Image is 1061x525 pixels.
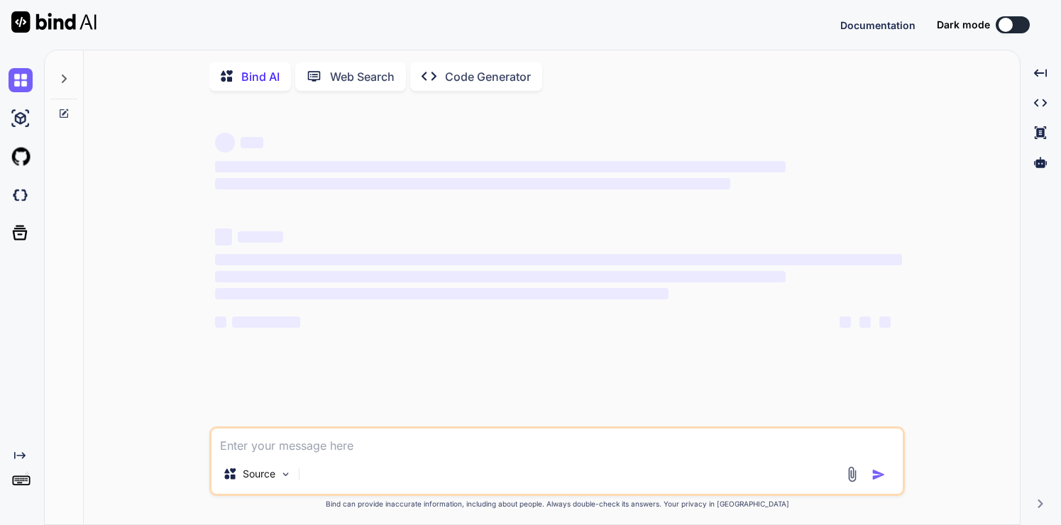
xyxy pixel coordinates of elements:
[215,178,730,189] span: ‌
[280,468,292,480] img: Pick Models
[859,316,871,328] span: ‌
[241,68,280,85] p: Bind AI
[241,137,263,148] span: ‌
[840,316,851,328] span: ‌
[215,254,902,265] span: ‌
[215,288,669,299] span: ‌
[840,18,916,33] button: Documentation
[215,228,232,245] span: ‌
[243,467,275,481] p: Source
[840,19,916,31] span: Documentation
[215,316,226,328] span: ‌
[11,11,97,33] img: Bind AI
[209,499,905,509] p: Bind can provide inaccurate information, including about people. Always double-check its answers....
[937,18,990,32] span: Dark mode
[9,145,33,169] img: githubLight
[9,68,33,92] img: chat
[238,231,283,243] span: ‌
[215,133,235,153] span: ‌
[215,271,785,282] span: ‌
[879,316,891,328] span: ‌
[232,316,300,328] span: ‌
[330,68,395,85] p: Web Search
[872,468,886,482] img: icon
[9,183,33,207] img: darkCloudIdeIcon
[844,466,860,482] img: attachment
[9,106,33,131] img: ai-studio
[215,161,785,172] span: ‌
[445,68,531,85] p: Code Generator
